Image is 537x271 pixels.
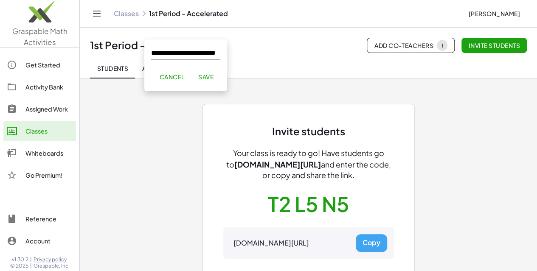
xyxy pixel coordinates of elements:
[30,263,32,269] span: |
[191,69,220,84] button: Save
[3,209,76,229] a: Reference
[234,159,321,169] span: [DOMAIN_NAME][URL]
[142,64,186,72] span: Assignments
[25,236,73,246] div: Account
[114,9,139,18] a: Classes
[198,73,213,81] span: Save
[468,10,520,17] span: [PERSON_NAME]
[25,104,73,114] div: Assigned Work
[25,148,73,158] div: Whiteboards
[25,60,73,70] div: Get Started
[12,26,67,47] span: Graspable Math Activities
[25,170,73,180] div: Go Premium!
[97,64,128,72] span: Students
[461,6,527,21] button: [PERSON_NAME]
[34,263,70,269] span: Graspable, Inc.
[262,159,391,180] span: and enter the code, or copy and share the link.
[272,125,345,138] div: Invite students
[468,42,520,49] span: Invite students
[34,256,70,263] a: Privacy policy
[268,191,349,217] button: T2 L5 N5
[152,69,191,84] button: Cancel
[233,239,309,248] div: [DOMAIN_NAME][URL]
[25,126,73,136] div: Classes
[25,82,73,92] div: Activity Bank
[3,143,76,163] a: Whiteboards
[356,234,387,252] button: Copy
[90,39,210,52] div: 1st Period - Accelerated
[3,77,76,97] a: Activity Bank
[159,73,184,81] span: Cancel
[226,148,384,169] span: Your class is ready to go! Have students go to
[3,231,76,251] a: Account
[90,7,104,20] button: Toggle navigation
[441,42,443,49] div: 1
[374,40,447,51] span: Add Co-Teachers
[25,214,73,224] div: Reference
[3,99,76,119] a: Assigned Work
[3,121,76,141] a: Classes
[461,38,527,53] button: Invite students
[10,263,28,269] span: © 2025
[3,55,76,75] a: Get Started
[367,38,455,53] button: Add Co-Teachers1
[12,256,28,263] span: v1.30.2
[30,256,32,263] span: |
